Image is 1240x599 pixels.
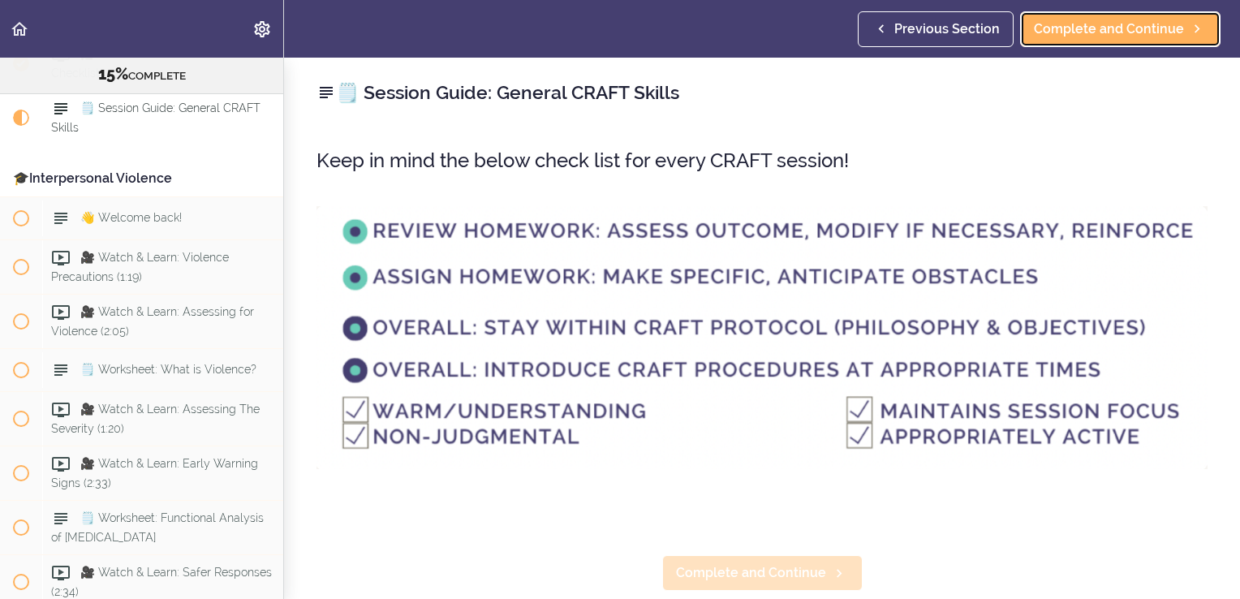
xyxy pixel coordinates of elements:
span: 🗒️ Worksheet: What is Violence? [80,364,256,377]
span: 👋 Welcome back! [80,212,182,225]
img: 3q1jXik6QmKA6FC2rxSo_Screenshot+2023-10-16+at+12.29.13+PM.png [316,206,1208,469]
span: 🎥 Watch & Learn: Assessing for Violence (2:05) [51,306,254,338]
span: Complete and Continue [676,563,826,583]
span: 15% [98,64,128,84]
span: 🗒️ Worksheet: Functional Analysis of [MEDICAL_DATA] [51,511,264,543]
span: 🗒️ Session Guide: General CRAFT Skills [51,102,260,134]
div: COMPLETE [20,64,263,85]
span: 🎥 Watch & Learn: Violence Precautions (1:19) [51,252,229,283]
span: 🎥 Watch & Learn: Safer Responses (2:34) [51,566,272,597]
h2: 🗒️ Session Guide: General CRAFT Skills [316,79,1208,106]
span: 🎥 Watch & Learn: Assessing The Severity (1:20) [51,403,260,435]
svg: Settings Menu [252,19,272,39]
span: Previous Section [894,19,1000,39]
svg: Back to course curriculum [10,19,29,39]
a: Complete and Continue [662,555,863,591]
a: Previous Section [858,11,1014,47]
h3: Keep in mind the below check list for every CRAFT session! [316,147,1208,174]
a: Complete and Continue [1020,11,1221,47]
span: Complete and Continue [1034,19,1184,39]
span: 🎥 Watch & Learn: Early Warning Signs (2:33) [51,458,258,489]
